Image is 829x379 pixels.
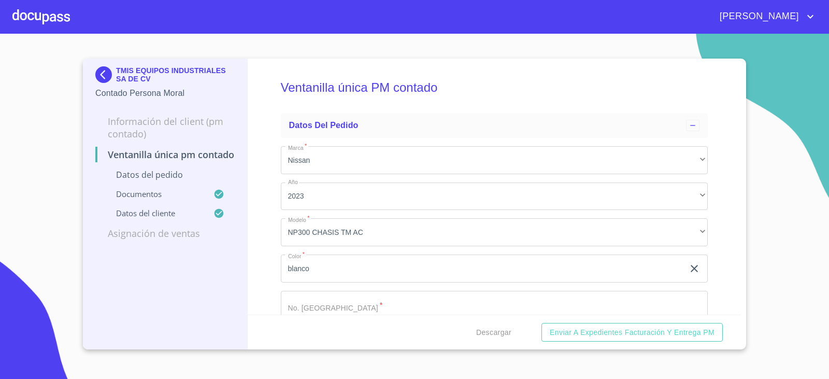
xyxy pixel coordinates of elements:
button: Descargar [472,323,516,342]
p: Contado Persona Moral [95,87,235,100]
h5: Ventanilla única PM contado [281,66,708,109]
button: account of current user [712,8,817,25]
p: Ventanilla única PM contado [95,148,235,161]
p: Datos del cliente [95,208,213,218]
button: Enviar a Expedientes Facturación y Entrega PM [541,323,723,342]
div: Nissan [281,146,708,174]
p: Información del Client (PM contado) [95,115,235,140]
button: clear input [688,262,701,275]
div: 2023 [281,183,708,210]
div: Datos del pedido [281,113,708,138]
div: TMIS EQUIPOS INDUSTRIALES SA DE CV [95,66,235,87]
span: Enviar a Expedientes Facturación y Entrega PM [550,326,714,339]
p: Asignación de Ventas [95,227,235,240]
p: Datos del pedido [95,169,235,180]
p: TMIS EQUIPOS INDUSTRIALES SA DE CV [116,66,235,83]
p: Documentos [95,189,213,199]
span: [PERSON_NAME] [712,8,804,25]
div: NP300 CHASIS TM AC [281,218,708,246]
span: Datos del pedido [289,121,359,130]
span: Descargar [476,326,511,339]
img: Docupass spot blue [95,66,116,83]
